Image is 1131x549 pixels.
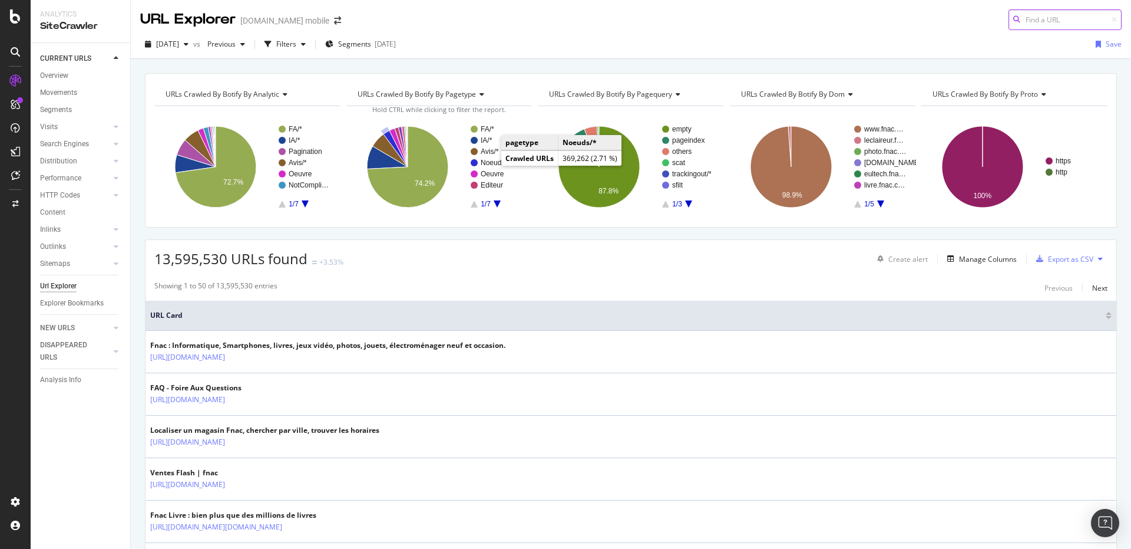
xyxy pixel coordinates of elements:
[40,258,110,270] a: Sitemaps
[40,258,70,270] div: Sitemaps
[40,138,110,150] a: Search Engines
[166,89,279,99] span: URLs Crawled By Botify By analytic
[40,9,121,19] div: Analytics
[558,151,622,166] td: 369,262 (2.71 %)
[40,189,110,202] a: HTTP Codes
[203,39,236,49] span: Previous
[40,297,104,310] div: Explorer Bookmarks
[501,135,558,150] td: pagetype
[150,521,282,533] a: [URL][DOMAIN_NAME][DOMAIN_NAME]
[1092,281,1107,295] button: Next
[864,136,904,144] text: leclaireur.f…
[1106,39,1122,49] div: Save
[415,179,435,188] text: 74.2%
[888,254,928,264] div: Create alert
[864,159,921,167] text: [DOMAIN_NAME]
[154,281,277,295] div: Showing 1 to 50 of 13,595,530 entries
[40,206,122,219] a: Content
[40,189,80,202] div: HTTP Codes
[289,159,307,167] text: Avis/*
[1056,157,1071,165] text: https
[40,206,65,219] div: Content
[538,116,724,218] svg: A chart.
[40,280,122,292] a: Url Explorer
[40,52,110,65] a: CURRENT URLS
[240,15,329,27] div: [DOMAIN_NAME] mobile
[40,374,81,386] div: Analysis Info
[932,89,1038,99] span: URLs Crawled By Botify By proto
[40,223,61,236] div: Inlinks
[193,39,203,49] span: vs
[1044,281,1073,295] button: Previous
[1048,254,1093,264] div: Export as CSV
[1008,9,1122,30] input: Find a URL
[481,181,503,189] text: Editeur
[974,192,992,200] text: 100%
[549,89,672,99] span: URLs Crawled By Botify By pagequery
[203,35,250,54] button: Previous
[140,35,193,54] button: [DATE]
[40,297,122,310] a: Explorer Bookmarks
[864,147,906,156] text: photo.fnac.…
[40,121,110,133] a: Visits
[289,147,322,156] text: Pagination
[481,200,491,208] text: 1/7
[40,87,77,99] div: Movements
[40,339,110,364] a: DISAPPEARED URLS
[312,261,317,264] img: Equal
[1031,249,1093,268] button: Export as CSV
[150,310,1103,321] span: URL Card
[1092,283,1107,293] div: Next
[1091,35,1122,54] button: Save
[481,170,504,178] text: Oeuvre
[741,89,845,99] span: URLs Crawled By Botify By dom
[40,339,100,364] div: DISAPPEARED URLS
[872,249,928,268] button: Create alert
[289,200,299,208] text: 1/7
[930,85,1097,104] h4: URLs Crawled By Botify By proto
[156,39,179,49] span: 2025 Sep. 1st
[338,39,371,49] span: Segments
[739,85,905,104] h4: URLs Crawled By Botify By dom
[943,252,1017,266] button: Manage Columns
[864,200,874,208] text: 1/5
[481,159,510,167] text: Noeuds/*
[40,374,122,386] a: Analysis Info
[150,351,225,363] a: [URL][DOMAIN_NAME]
[140,9,236,29] div: URL Explorer
[501,151,558,166] td: Crawled URLs
[40,19,121,33] div: SiteCrawler
[547,85,713,104] h4: URLs Crawled By Botify By pagequery
[1044,283,1073,293] div: Previous
[40,138,89,150] div: Search Engines
[40,52,91,65] div: CURRENT URLS
[921,116,1107,218] svg: A chart.
[150,425,379,436] div: Localiser un magasin Fnac, chercher par ville, trouver les horaires
[672,200,682,208] text: 1/3
[864,125,904,133] text: www.fnac.…
[40,155,77,167] div: Distribution
[672,170,712,178] text: trackingout/*
[154,116,340,218] svg: A chart.
[346,116,533,218] svg: A chart.
[1091,509,1119,537] div: Open Intercom Messenger
[150,510,333,521] div: Fnac Livre : bien plus que des millions de livres
[558,135,622,150] td: Noeuds/*
[40,280,77,292] div: Url Explorer
[672,125,692,133] text: empty
[672,159,686,167] text: scat
[40,241,110,253] a: Outlinks
[319,257,343,267] div: +3.53%
[40,322,110,334] a: NEW URLS
[959,254,1017,264] div: Manage Columns
[730,116,916,218] svg: A chart.
[276,39,296,49] div: Filters
[672,136,705,144] text: pageindex
[40,121,58,133] div: Visits
[150,340,505,351] div: Fnac : Informatique, Smartphones, livres, jeux vidéo, photos, jouets, électroménager neuf et occa...
[40,223,110,236] a: Inlinks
